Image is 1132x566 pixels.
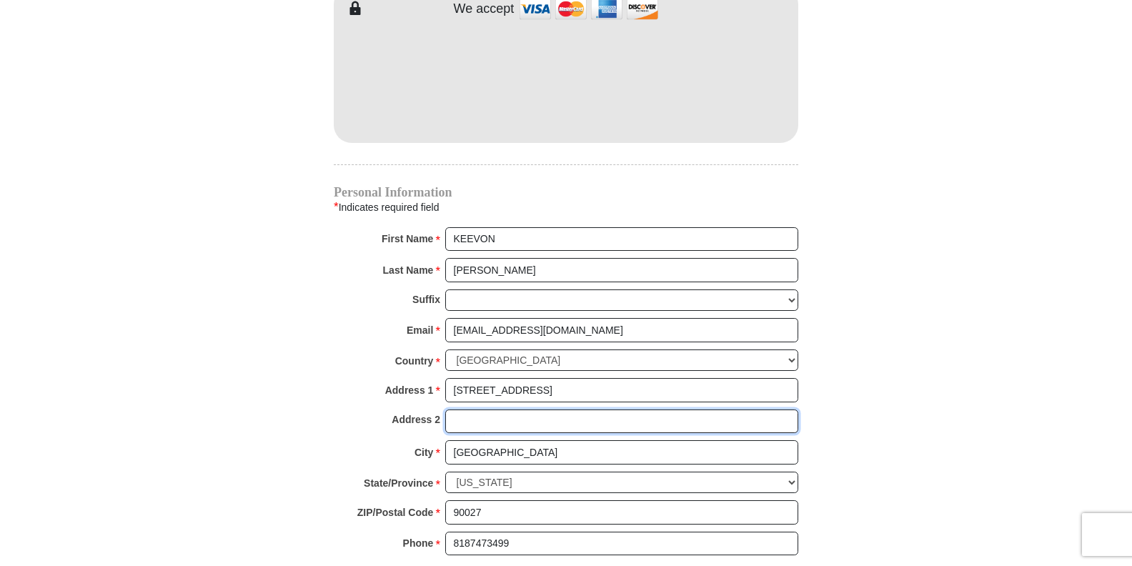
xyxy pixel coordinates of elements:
[357,502,434,522] strong: ZIP/Postal Code
[385,380,434,400] strong: Address 1
[403,533,434,553] strong: Phone
[412,289,440,309] strong: Suffix
[383,260,434,280] strong: Last Name
[395,351,434,371] strong: Country
[382,229,433,249] strong: First Name
[407,320,433,340] strong: Email
[364,473,433,493] strong: State/Province
[414,442,433,462] strong: City
[392,409,440,430] strong: Address 2
[334,198,798,217] div: Indicates required field
[334,187,798,198] h4: Personal Information
[454,1,515,17] h4: We accept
